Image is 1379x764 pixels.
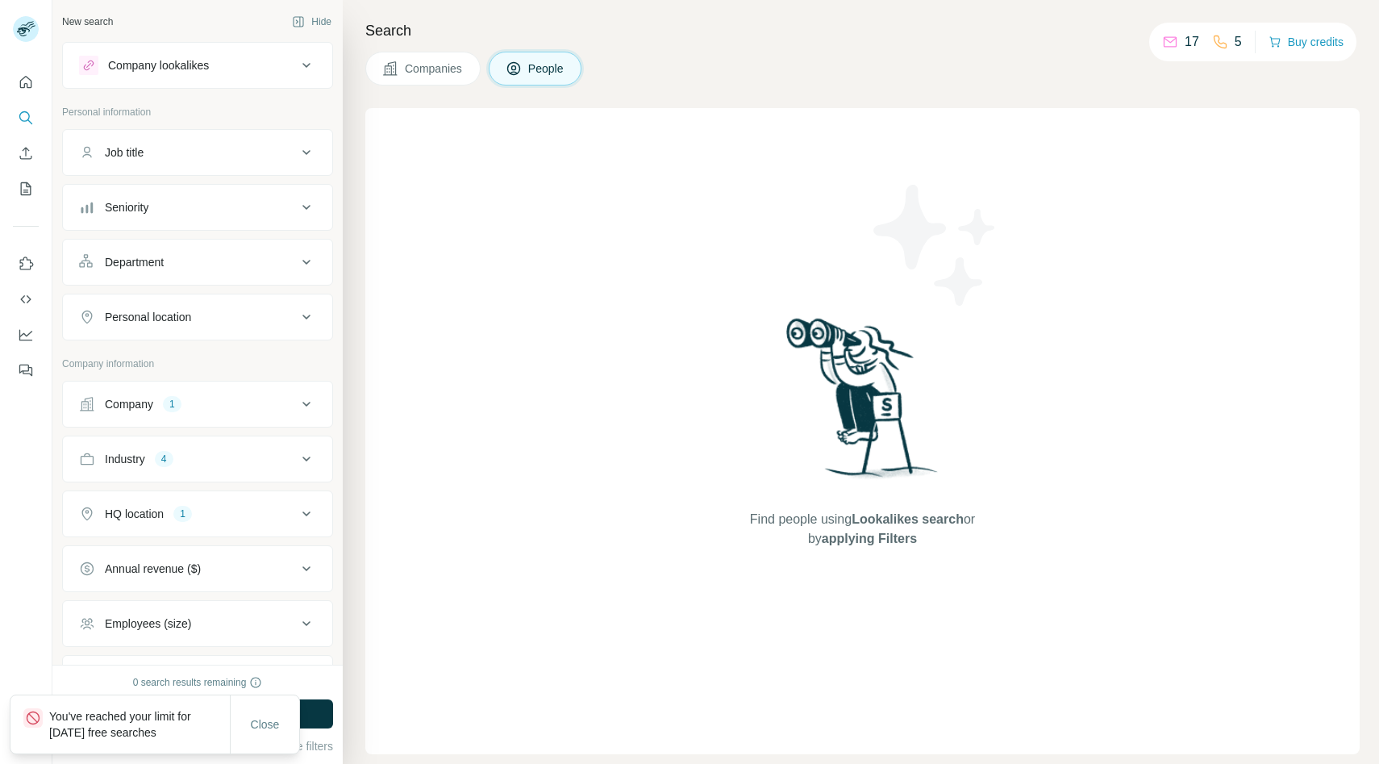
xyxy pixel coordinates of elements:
[251,716,280,733] span: Close
[63,440,332,478] button: Industry4
[105,309,191,325] div: Personal location
[63,495,332,533] button: HQ location1
[63,298,332,336] button: Personal location
[13,139,39,168] button: Enrich CSV
[822,532,917,545] span: applying Filters
[13,285,39,314] button: Use Surfe API
[163,397,181,411] div: 1
[105,144,144,161] div: Job title
[105,451,145,467] div: Industry
[105,254,164,270] div: Department
[13,174,39,203] button: My lists
[105,506,164,522] div: HQ location
[13,356,39,385] button: Feedback
[63,549,332,588] button: Annual revenue ($)
[528,61,565,77] span: People
[863,173,1008,318] img: Surfe Illustration - Stars
[13,103,39,132] button: Search
[105,561,201,577] div: Annual revenue ($)
[365,19,1360,42] h4: Search
[49,708,230,741] p: You've reached your limit for [DATE] free searches
[63,188,332,227] button: Seniority
[779,314,947,494] img: Surfe Illustration - Woman searching with binoculars
[1235,32,1242,52] p: 5
[63,385,332,424] button: Company1
[733,510,991,549] span: Find people using or by
[63,46,332,85] button: Company lookalikes
[281,10,343,34] button: Hide
[173,507,192,521] div: 1
[105,396,153,412] div: Company
[63,604,332,643] button: Employees (size)
[105,199,148,215] div: Seniority
[63,243,332,282] button: Department
[155,452,173,466] div: 4
[240,710,291,739] button: Close
[133,675,263,690] div: 0 search results remaining
[13,249,39,278] button: Use Surfe on LinkedIn
[405,61,464,77] span: Companies
[62,15,113,29] div: New search
[62,357,333,371] p: Company information
[63,659,332,698] button: Technologies
[1269,31,1344,53] button: Buy credits
[105,616,191,632] div: Employees (size)
[852,512,964,526] span: Lookalikes search
[108,57,209,73] div: Company lookalikes
[62,105,333,119] p: Personal information
[63,133,332,172] button: Job title
[13,320,39,349] button: Dashboard
[1185,32,1199,52] p: 17
[13,68,39,97] button: Quick start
